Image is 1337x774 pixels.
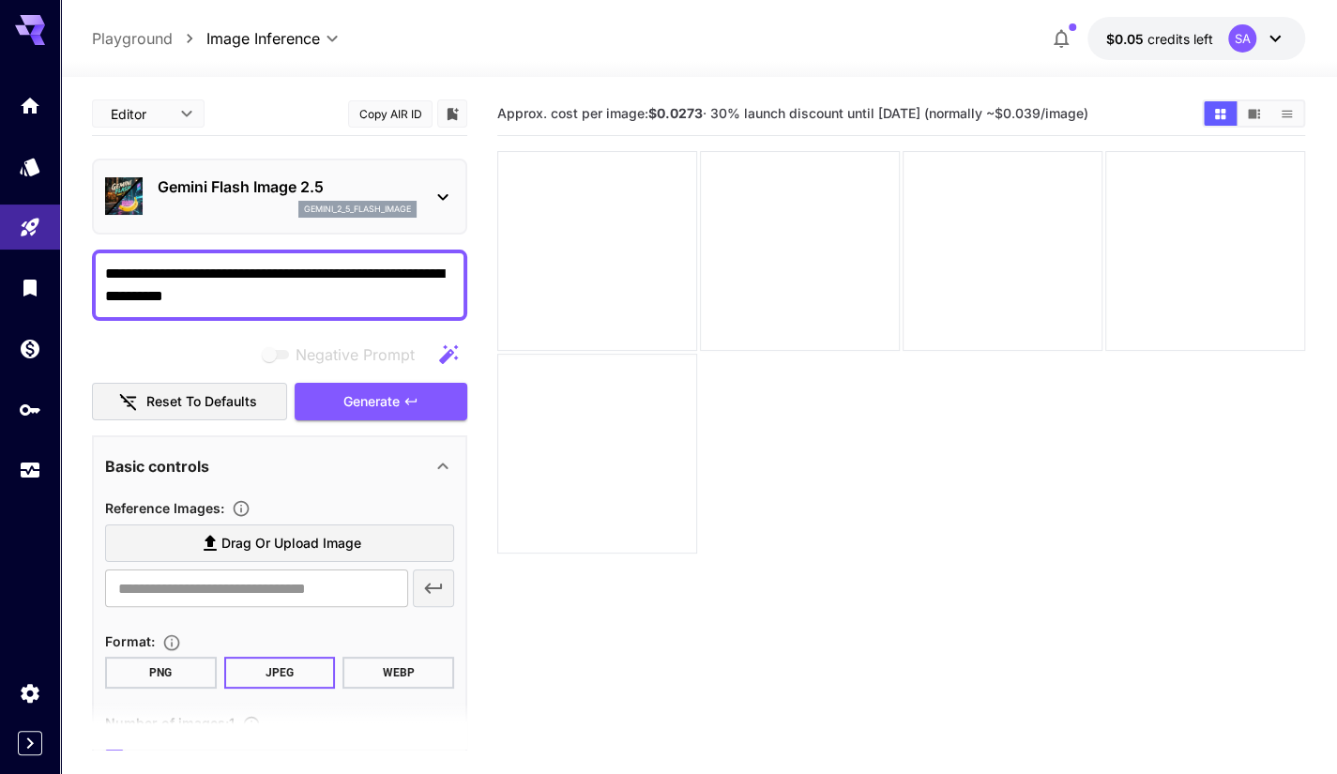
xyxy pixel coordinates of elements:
[648,105,703,121] b: $0.0273
[19,337,41,360] div: Wallet
[1204,101,1237,126] button: Show images in grid view
[343,390,400,414] span: Generate
[497,105,1088,121] span: Approx. cost per image: · 30% launch discount until [DATE] (normally ~$0.039/image)
[1202,99,1305,128] div: Show images in grid viewShow images in video viewShow images in list view
[258,342,430,366] span: Negative prompts are not compatible with the selected model.
[206,27,320,50] span: Image Inference
[105,168,454,225] div: Gemini Flash Image 2.5gemini_2_5_flash_image
[221,532,361,555] span: Drag or upload image
[158,175,417,198] p: Gemini Flash Image 2.5
[1228,24,1256,53] div: SA
[105,657,217,689] button: PNG
[92,383,287,421] button: Reset to defaults
[105,524,454,563] label: Drag or upload image
[19,276,41,299] div: Library
[105,500,224,516] span: Reference Images :
[1087,17,1305,60] button: $0.05SA
[1270,101,1303,126] button: Show images in list view
[105,455,209,478] p: Basic controls
[92,27,206,50] nav: breadcrumb
[348,100,433,128] button: Copy AIR ID
[19,94,41,117] div: Home
[1106,29,1213,49] div: $0.05
[342,657,454,689] button: WEBP
[295,383,467,421] button: Generate
[105,444,454,489] div: Basic controls
[19,216,41,239] div: Playground
[224,499,258,518] button: Upload a reference image to guide the result. This is needed for Image-to-Image or Inpainting. Su...
[296,343,415,366] span: Negative Prompt
[105,633,155,649] span: Format :
[224,657,336,689] button: JPEG
[1147,31,1213,47] span: credits left
[304,203,411,216] p: gemini_2_5_flash_image
[92,27,173,50] a: Playground
[1238,101,1270,126] button: Show images in video view
[444,102,461,125] button: Add to library
[19,681,41,705] div: Settings
[19,398,41,421] div: API Keys
[111,104,169,124] span: Editor
[19,155,41,178] div: Models
[18,731,42,755] button: Expand sidebar
[155,633,189,652] button: Choose the file format for the output image.
[19,459,41,482] div: Usage
[1106,31,1147,47] span: $0.05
